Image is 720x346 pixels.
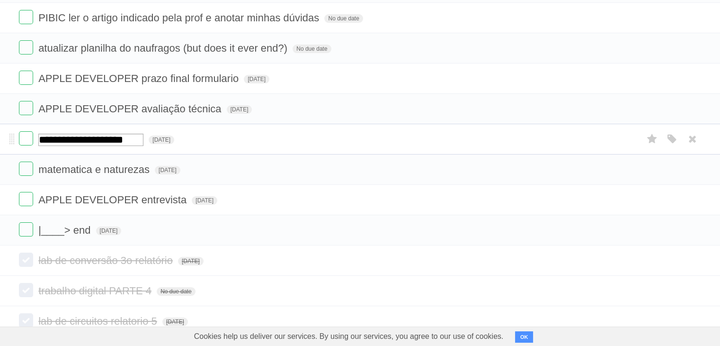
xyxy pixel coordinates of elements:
[178,257,204,265] span: [DATE]
[643,131,661,147] label: Star task
[19,71,33,85] label: Done
[162,318,188,326] span: [DATE]
[227,105,252,114] span: [DATE]
[38,255,175,266] span: lab de conversão 3o relatório
[38,224,93,236] span: |____> end
[157,287,195,296] span: No due date
[19,131,33,146] label: Done
[38,12,321,24] span: PIBIC ler o artigo indicado pela prof e anotar minhas dúvidas
[185,327,513,346] span: Cookies help us deliver our services. By using our services, you agree to our use of cookies.
[149,136,174,144] span: [DATE]
[155,166,180,174] span: [DATE]
[38,194,189,206] span: APPLE DEVELOPER entrevista
[19,10,33,24] label: Done
[38,73,241,84] span: APPLE DEVELOPER prazo final formulario
[38,315,160,327] span: lab de circuitos relatorio 5
[515,331,533,343] button: OK
[19,40,33,55] label: Done
[38,42,290,54] span: atualizar planilha do naufragos (but does it ever end?)
[19,101,33,115] label: Done
[244,75,269,83] span: [DATE]
[19,313,33,328] label: Done
[19,253,33,267] label: Done
[19,283,33,297] label: Done
[38,285,154,297] span: trabalho digital PARTE 4
[19,192,33,206] label: Done
[96,227,122,235] span: [DATE]
[38,164,152,175] span: matematica e naturezas
[324,14,363,23] span: No due date
[192,196,217,205] span: [DATE]
[293,45,331,53] span: No due date
[19,162,33,176] label: Done
[38,103,223,115] span: APPLE DEVELOPER avaliação técnica
[19,222,33,237] label: Done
